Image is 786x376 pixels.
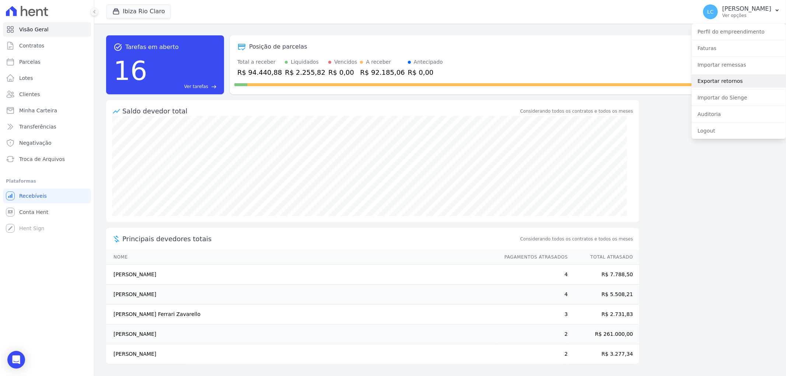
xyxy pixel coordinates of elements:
[414,58,443,66] div: Antecipado
[106,250,497,265] th: Nome
[19,58,41,66] span: Parcelas
[19,208,48,216] span: Conta Hent
[497,265,568,285] td: 4
[7,351,25,369] div: Open Intercom Messenger
[19,155,65,163] span: Troca de Arquivos
[568,324,639,344] td: R$ 261.000,00
[3,38,91,53] a: Contratos
[106,344,497,364] td: [PERSON_NAME]
[3,152,91,166] a: Troca de Arquivos
[3,103,91,118] a: Minha Carteira
[3,71,91,85] a: Lotes
[568,265,639,285] td: R$ 7.788,50
[125,43,179,52] span: Tarefas em aberto
[568,305,639,324] td: R$ 2.731,83
[497,324,568,344] td: 2
[122,106,519,116] div: Saldo devedor total
[184,83,208,90] span: Ver tarefas
[237,67,282,77] div: R$ 94.440,88
[19,107,57,114] span: Minha Carteira
[106,324,497,344] td: [PERSON_NAME]
[19,91,40,98] span: Clientes
[3,22,91,37] a: Visão Geral
[19,123,56,130] span: Transferências
[707,9,714,14] span: LC
[697,1,786,22] button: LC [PERSON_NAME] Ver opções
[328,67,357,77] div: R$ 0,00
[692,124,786,137] a: Logout
[366,58,391,66] div: A receber
[722,13,771,18] p: Ver opções
[568,344,639,364] td: R$ 3.277,34
[3,119,91,134] a: Transferências
[150,83,217,90] a: Ver tarefas east
[19,74,33,82] span: Lotes
[692,91,786,104] a: Importar do Sienge
[106,4,171,18] button: Ibiza Rio Claro
[285,67,325,77] div: R$ 2.255,82
[334,58,357,66] div: Vencidos
[692,58,786,71] a: Importar remessas
[211,84,217,89] span: east
[113,52,147,90] div: 16
[3,136,91,150] a: Negativação
[692,25,786,38] a: Perfil do empreendimento
[568,285,639,305] td: R$ 5.508,21
[19,26,49,33] span: Visão Geral
[722,5,771,13] p: [PERSON_NAME]
[568,250,639,265] th: Total Atrasado
[122,234,519,244] span: Principais devedores totais
[237,58,282,66] div: Total a receber
[106,285,497,305] td: [PERSON_NAME]
[249,42,307,51] div: Posição de parcelas
[6,177,88,186] div: Plataformas
[3,55,91,69] a: Parcelas
[692,108,786,121] a: Auditoria
[692,42,786,55] a: Faturas
[520,236,633,242] span: Considerando todos os contratos e todos os meses
[3,205,91,219] a: Conta Hent
[291,58,319,66] div: Liquidados
[408,67,443,77] div: R$ 0,00
[497,285,568,305] td: 4
[106,305,497,324] td: [PERSON_NAME] Ferrari Zavarello
[692,74,786,88] a: Exportar retornos
[19,192,47,200] span: Recebíveis
[19,42,44,49] span: Contratos
[497,250,568,265] th: Pagamentos Atrasados
[3,189,91,203] a: Recebíveis
[497,344,568,364] td: 2
[106,265,497,285] td: [PERSON_NAME]
[520,108,633,115] div: Considerando todos os contratos e todos os meses
[360,67,405,77] div: R$ 92.185,06
[19,139,52,147] span: Negativação
[113,43,122,52] span: task_alt
[497,305,568,324] td: 3
[3,87,91,102] a: Clientes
